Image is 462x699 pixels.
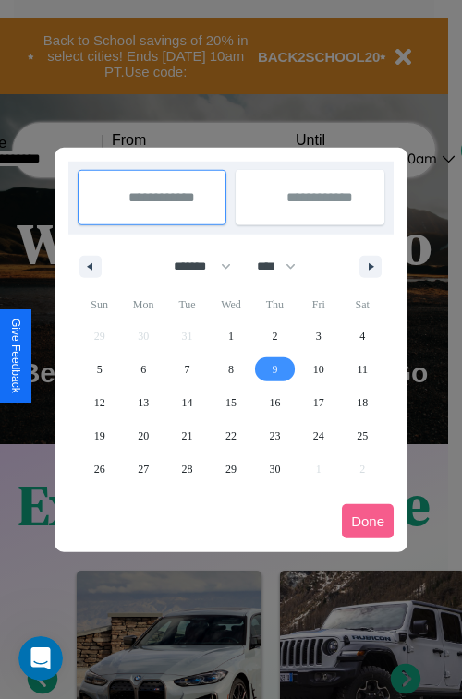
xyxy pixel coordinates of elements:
button: 28 [165,452,209,486]
span: 24 [313,419,324,452]
button: 17 [297,386,340,419]
span: Fri [297,290,340,319]
button: 7 [165,353,209,386]
button: 15 [209,386,252,419]
button: 30 [253,452,297,486]
button: 2 [253,319,297,353]
button: 27 [121,452,164,486]
span: 11 [357,353,368,386]
button: 14 [165,386,209,419]
span: Mon [121,290,164,319]
span: 5 [97,353,103,386]
button: 18 [341,386,384,419]
span: 8 [228,353,234,386]
button: 13 [121,386,164,419]
span: 15 [225,386,237,419]
span: 26 [94,452,105,486]
span: 25 [357,419,368,452]
span: 20 [138,419,149,452]
button: 22 [209,419,252,452]
span: 17 [313,386,324,419]
button: 3 [297,319,340,353]
button: 26 [78,452,121,486]
span: 6 [140,353,146,386]
span: 2 [272,319,277,353]
button: 20 [121,419,164,452]
button: 21 [165,419,209,452]
span: 27 [138,452,149,486]
span: 7 [185,353,190,386]
button: 8 [209,353,252,386]
button: 23 [253,419,297,452]
button: 11 [341,353,384,386]
span: 29 [225,452,237,486]
button: 4 [341,319,384,353]
button: 19 [78,419,121,452]
span: 10 [313,353,324,386]
span: Thu [253,290,297,319]
span: 21 [182,419,193,452]
span: Sun [78,290,121,319]
span: 19 [94,419,105,452]
span: 28 [182,452,193,486]
span: 14 [182,386,193,419]
span: 23 [269,419,280,452]
span: 18 [357,386,368,419]
button: 1 [209,319,252,353]
span: Wed [209,290,252,319]
button: 25 [341,419,384,452]
span: 13 [138,386,149,419]
span: 4 [359,319,365,353]
div: Give Feedback [9,319,22,393]
span: 9 [272,353,277,386]
button: Done [342,504,394,538]
button: 12 [78,386,121,419]
iframe: Intercom live chat [18,636,63,681]
span: Sat [341,290,384,319]
button: 24 [297,419,340,452]
button: 16 [253,386,297,419]
button: 29 [209,452,252,486]
button: 10 [297,353,340,386]
span: 30 [269,452,280,486]
button: 6 [121,353,164,386]
span: 1 [228,319,234,353]
span: 3 [316,319,322,353]
span: Tue [165,290,209,319]
span: 16 [269,386,280,419]
span: 22 [225,419,237,452]
button: 5 [78,353,121,386]
span: 12 [94,386,105,419]
button: 9 [253,353,297,386]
